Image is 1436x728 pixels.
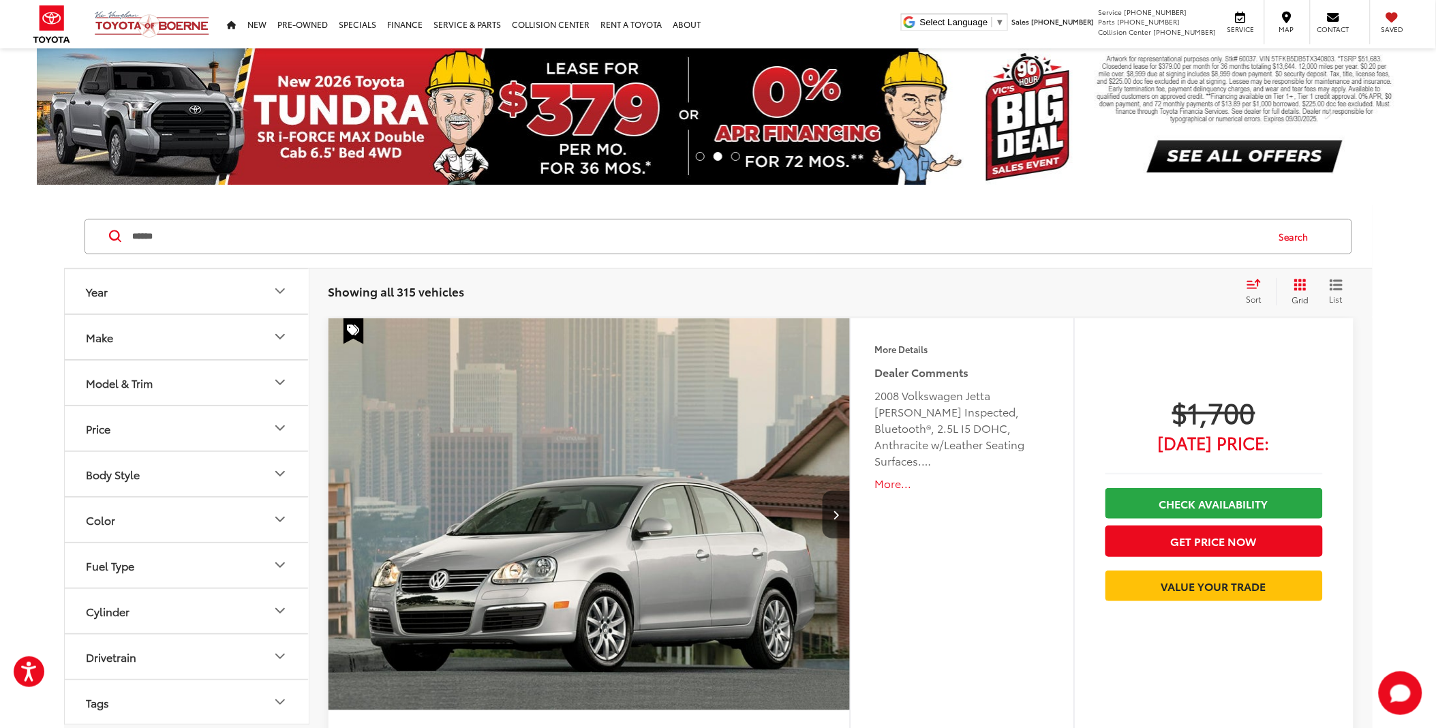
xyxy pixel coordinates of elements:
a: Check Availability [1105,488,1323,519]
span: Collision Center [1099,27,1152,37]
span: Sales [1012,16,1030,27]
button: TagsTags [65,680,310,725]
span: Saved [1377,25,1407,34]
div: Color [87,513,116,526]
button: List View [1319,278,1354,305]
div: Price [272,420,288,436]
span: Showing all 315 vehicles [329,283,465,299]
div: Tags [272,694,288,710]
span: $1,700 [1105,395,1323,429]
div: Drivetrain [272,648,288,665]
span: Service [1099,7,1122,17]
button: CylinderCylinder [65,589,310,633]
span: Select Language [920,17,988,27]
button: Body StyleBody Style [65,452,310,496]
button: DrivetrainDrivetrain [65,635,310,679]
div: Price [87,422,111,435]
button: Grid View [1277,278,1319,305]
span: ▼ [996,17,1005,27]
button: PricePrice [65,406,310,451]
div: Model & Trim [87,376,153,389]
span: [PHONE_NUMBER] [1125,7,1187,17]
span: Grid [1292,294,1309,305]
div: 2008 Volkswagen Jetta SE 0 [328,318,852,710]
span: Special [343,318,364,344]
button: ColorColor [65,498,310,542]
button: Fuel TypeFuel Type [65,543,310,588]
a: Select Language​ [920,17,1005,27]
span: Sort [1247,293,1262,305]
button: More... [874,476,1050,491]
svg: Start Chat [1379,671,1422,715]
div: Fuel Type [87,559,135,572]
span: List [1330,293,1343,305]
h4: More Details [874,344,1050,354]
div: Make [272,329,288,345]
span: [PHONE_NUMBER] [1032,16,1095,27]
span: Map [1272,25,1302,34]
button: Toggle Chat Window [1379,671,1422,715]
div: 2008 Volkswagen Jetta [PERSON_NAME] Inspected, Bluetooth®, 2.5L I5 DOHC, Anthracite w/Leather Sea... [874,387,1050,469]
div: Body Style [272,466,288,482]
h5: Dealer Comments [874,364,1050,380]
button: Search [1266,219,1328,254]
div: Body Style [87,468,140,481]
img: 2008 Volkswagen Jetta SE [328,318,852,712]
div: Tags [87,696,110,709]
div: Color [272,511,288,528]
img: 2026 Toyota Tundra [37,48,1400,185]
div: Model & Trim [272,374,288,391]
button: Select sort value [1240,278,1277,305]
span: Contact [1317,25,1349,34]
span: [PHONE_NUMBER] [1154,27,1217,37]
a: Value Your Trade [1105,571,1323,601]
button: Model & TrimModel & Trim [65,361,310,405]
div: Fuel Type [272,557,288,573]
button: Get Price Now [1105,526,1323,556]
span: [DATE] Price: [1105,436,1323,449]
span: Service [1225,25,1256,34]
div: Cylinder [272,603,288,619]
div: Drivetrain [87,650,137,663]
button: YearYear [65,269,310,314]
div: Make [87,331,114,344]
span: [PHONE_NUMBER] [1118,16,1180,27]
a: 2008 Volkswagen Jetta SE2008 Volkswagen Jetta SE2008 Volkswagen Jetta SE2008 Volkswagen Jetta SE [328,318,852,710]
div: Year [87,285,108,298]
div: Cylinder [87,605,130,618]
div: Year [272,283,288,299]
span: Parts [1099,16,1116,27]
img: Vic Vaughan Toyota of Boerne [94,10,210,38]
input: Search by Make, Model, or Keyword [132,220,1266,253]
button: MakeMake [65,315,310,359]
button: Next image [823,491,850,539]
